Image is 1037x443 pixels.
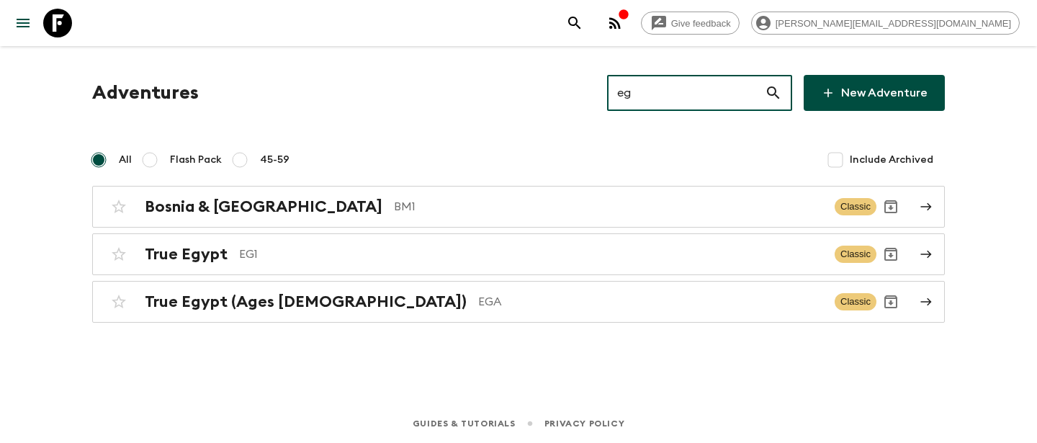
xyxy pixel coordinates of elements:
h1: Adventures [92,79,199,107]
h2: Bosnia & [GEOGRAPHIC_DATA] [145,197,382,216]
a: Privacy Policy [544,416,624,431]
input: e.g. AR1, Argentina [607,73,765,113]
button: Archive [876,240,905,269]
h2: True Egypt (Ages [DEMOGRAPHIC_DATA]) [145,292,467,311]
p: EG1 [239,246,823,263]
a: True Egypt (Ages [DEMOGRAPHIC_DATA])EGAClassicArchive [92,281,945,323]
p: EGA [478,293,823,310]
span: Flash Pack [170,153,222,167]
div: [PERSON_NAME][EMAIL_ADDRESS][DOMAIN_NAME] [751,12,1020,35]
a: Bosnia & [GEOGRAPHIC_DATA]BM1ClassicArchive [92,186,945,228]
a: Give feedback [641,12,740,35]
span: Give feedback [663,18,739,29]
span: Classic [835,246,876,263]
span: Classic [835,293,876,310]
button: Archive [876,287,905,316]
span: Include Archived [850,153,933,167]
span: Classic [835,198,876,215]
span: 45-59 [260,153,289,167]
h2: True Egypt [145,245,228,264]
button: search adventures [560,9,589,37]
span: All [119,153,132,167]
button: Archive [876,192,905,221]
span: [PERSON_NAME][EMAIL_ADDRESS][DOMAIN_NAME] [768,18,1019,29]
p: BM1 [394,198,823,215]
a: New Adventure [804,75,945,111]
a: Guides & Tutorials [413,416,516,431]
a: True EgyptEG1ClassicArchive [92,233,945,275]
button: menu [9,9,37,37]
